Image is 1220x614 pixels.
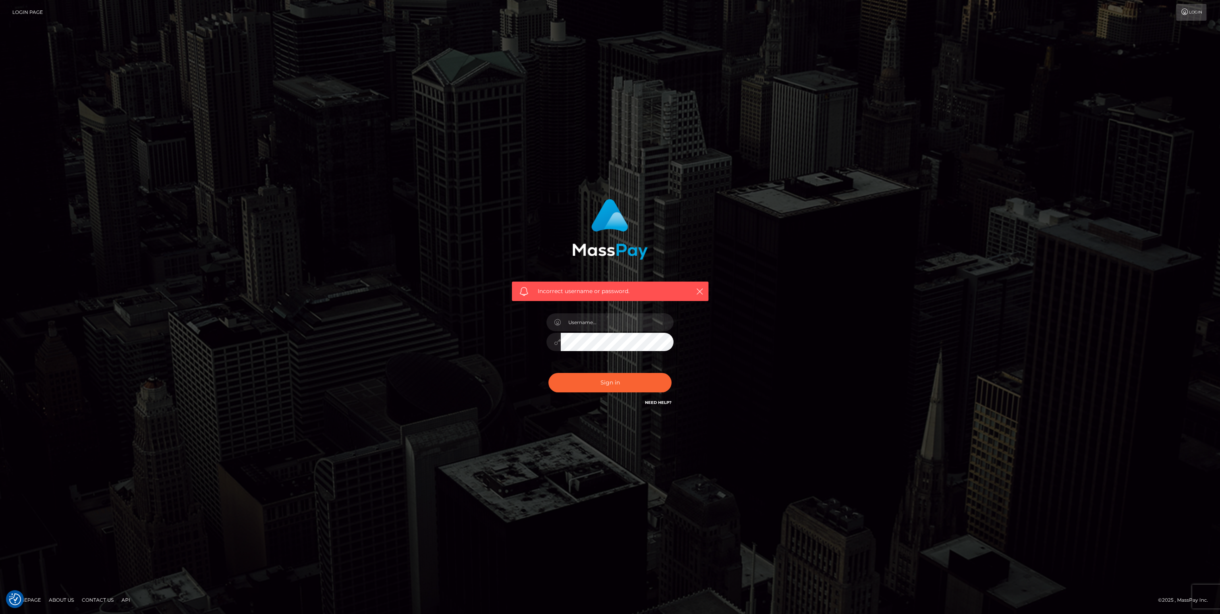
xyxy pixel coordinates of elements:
[46,594,77,606] a: About Us
[1176,4,1206,21] a: Login
[572,199,648,260] img: MassPay Login
[79,594,117,606] a: Contact Us
[548,373,672,392] button: Sign in
[9,593,21,605] button: Consent Preferences
[9,594,44,606] a: Homepage
[645,400,672,405] a: Need Help?
[1158,596,1214,604] div: © 2025 , MassPay Inc.
[9,593,21,605] img: Revisit consent button
[12,4,43,21] a: Login Page
[118,594,133,606] a: API
[561,313,674,331] input: Username...
[538,287,683,295] span: Incorrect username or password.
